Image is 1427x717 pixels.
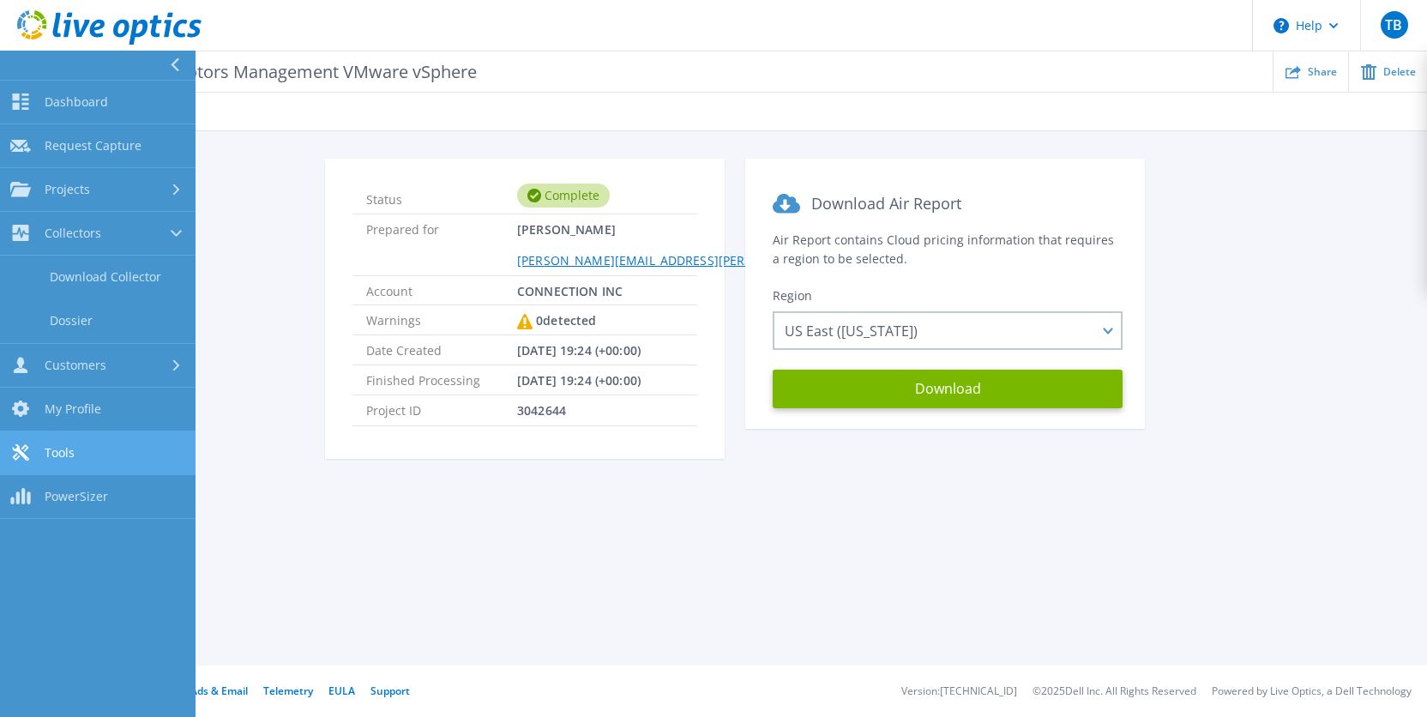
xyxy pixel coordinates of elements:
span: 3042644 [517,395,566,425]
span: [DATE] 19:24 (+00:00) [517,335,641,365]
li: © 2025 Dell Inc. All Rights Reserved [1033,686,1196,697]
span: Date Created [366,335,517,365]
p: RVTools [87,62,477,81]
span: Account [366,276,517,304]
span: Tools [45,445,75,461]
button: Download [773,370,1123,408]
span: Status [366,184,517,207]
span: [DATE] 19:24 (+00:00) [517,365,641,395]
span: PowerSizer [45,489,108,504]
span: My Profile [45,401,101,417]
a: EULA [328,684,355,698]
span: TB [1385,18,1402,32]
li: Powered by Live Optics, a Dell Technology [1212,686,1412,697]
span: Air Report contains Cloud pricing information that requires a region to be selected. [773,232,1114,267]
a: Ads & Email [190,684,248,698]
span: Prepared for [366,214,517,274]
span: Download Air Report [811,193,961,214]
span: Projects [45,182,90,197]
span: Customers [45,358,106,373]
span: Finished Processing [366,365,517,395]
a: Support [370,684,410,698]
li: Version: [TECHNICAL_ID] [901,686,1017,697]
span: Request Capture [45,138,141,154]
span: Collectors [45,226,101,241]
span: Share [1308,67,1337,77]
a: [PERSON_NAME][EMAIL_ADDRESS][PERSON_NAME][DOMAIN_NAME] [517,252,917,268]
span: Dashboard [45,94,108,110]
span: Delete [1383,67,1416,77]
a: Telemetry [263,684,313,698]
span: Project ID [366,395,517,425]
div: US East ([US_STATE]) [773,311,1123,350]
span: Warnings [366,305,517,334]
div: Complete [517,184,610,208]
span: CONNECTION INC [517,276,623,304]
span: Region [773,287,812,304]
div: 0 detected [517,305,596,336]
span: Motors Management VMware vSphere [160,62,477,81]
span: [PERSON_NAME] [517,214,917,274]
